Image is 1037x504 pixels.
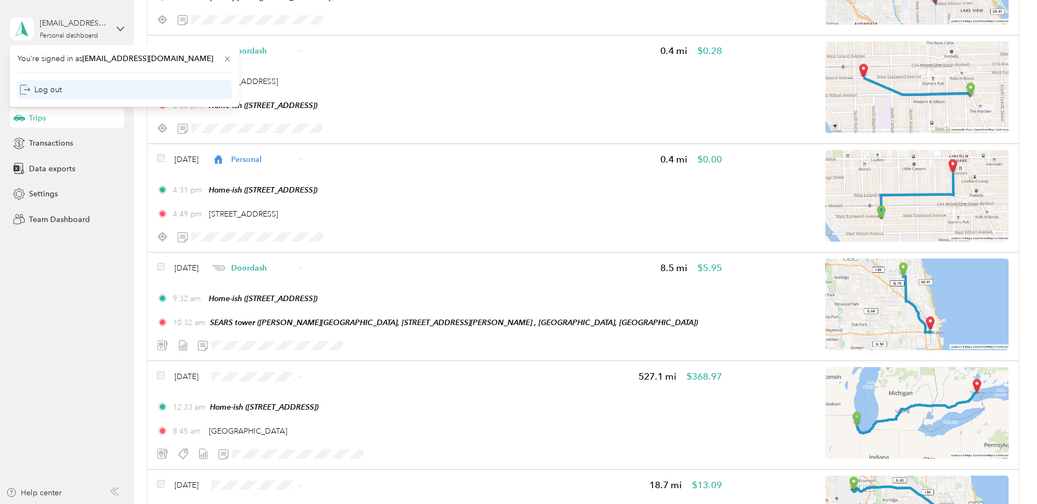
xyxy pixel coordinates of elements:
span: $13.09 [692,478,722,492]
span: [STREET_ADDRESS] [209,209,278,219]
div: [EMAIL_ADDRESS][DOMAIN_NAME] [40,17,108,29]
span: Transactions [29,137,73,149]
button: Help center [6,487,62,499]
span: [DATE] [174,371,198,382]
span: $5.95 [697,261,722,275]
span: Doordash [231,262,295,274]
span: [EMAIL_ADDRESS][DOMAIN_NAME] [82,54,213,63]
span: 18.7 mi [649,478,682,492]
img: Legacy Icon [Doordash] [212,265,225,271]
span: Home-ish ([STREET_ADDRESS]) [209,101,317,110]
img: minimap [825,367,1009,459]
span: 0.4 mi [660,153,688,166]
span: Home-ish ([STREET_ADDRESS]) [209,185,317,194]
div: Personal dashboard [40,33,98,39]
span: $0.28 [697,44,722,58]
span: [DATE] [174,262,198,274]
span: [STREET_ADDRESS] [209,77,278,86]
span: 8:45 am [173,425,204,437]
span: 4:49 pm [173,208,204,220]
span: Doordash [231,45,295,57]
span: 10:32 am [173,317,205,328]
span: 8.5 mi [660,261,688,275]
span: You’re signed in as [17,53,232,64]
span: Team Dashboard [29,214,90,225]
span: SEARS tower ([PERSON_NAME][GEOGRAPHIC_DATA], [STREET_ADDRESS][PERSON_NAME] , [GEOGRAPHIC_DATA], [... [210,318,698,327]
span: [DATE] [174,479,198,491]
iframe: Everlance-gr Chat Button Frame [976,443,1037,504]
span: Settings [29,188,58,200]
span: 0.4 mi [660,44,688,58]
span: [DATE] [174,154,198,165]
span: Personal [231,154,295,165]
span: [GEOGRAPHIC_DATA] [209,427,287,436]
span: 4:31 pm [173,184,204,196]
span: 9:32 am [173,293,204,304]
span: Data exports [29,163,75,175]
span: Home-ish ([STREET_ADDRESS]) [209,294,317,303]
span: 12:33 am [173,401,205,413]
img: minimap [825,150,1009,242]
span: 527.1 mi [638,370,677,383]
span: $0.00 [697,153,722,166]
span: Trips [29,112,46,124]
span: Home-ish ([STREET_ADDRESS]) [210,403,318,411]
img: minimap [825,259,1009,350]
span: $368.97 [686,370,722,383]
div: Log out [20,84,62,95]
img: minimap [825,41,1009,133]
